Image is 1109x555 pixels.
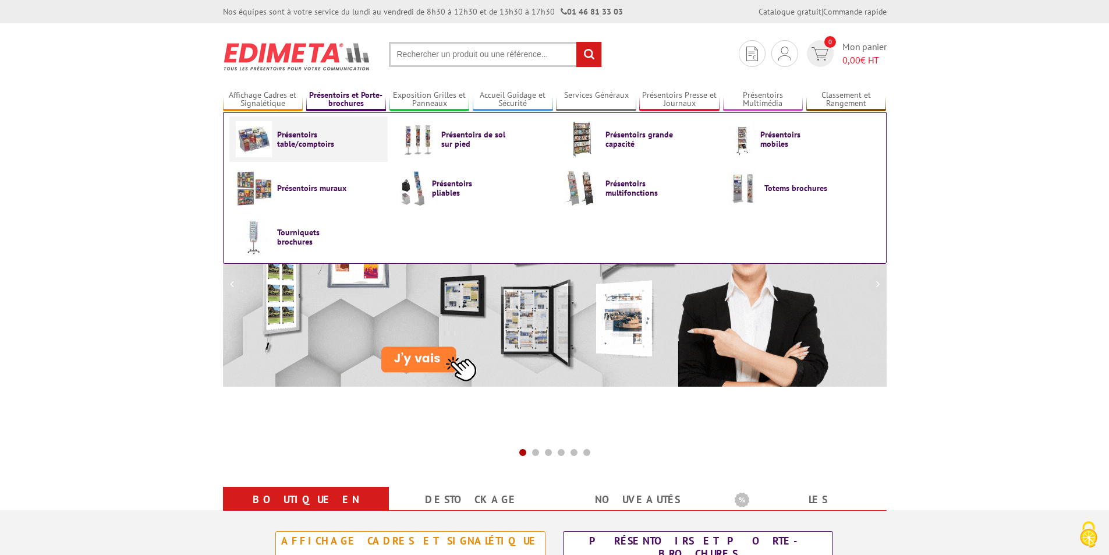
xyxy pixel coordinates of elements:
[842,40,887,67] span: Mon panier
[576,42,601,67] input: rechercher
[389,42,602,67] input: Rechercher un produit ou une référence...
[564,121,600,157] img: Présentoirs grande capacité
[605,130,675,149] span: Présentoirs grande capacité
[746,47,758,61] img: devis rapide
[728,170,759,206] img: Totems brochures
[237,489,375,531] a: Boutique en ligne
[279,535,542,547] div: Affichage Cadres et Signalétique
[728,121,874,157] a: Présentoirs mobiles
[823,6,887,17] a: Commande rapide
[432,179,502,197] span: Présentoirs pliables
[277,130,347,149] span: Présentoirs table/comptoirs
[277,183,347,193] span: Présentoirs muraux
[236,219,272,255] img: Tourniquets brochures
[764,183,834,193] span: Totems brochures
[760,130,830,149] span: Présentoirs mobiles
[236,170,381,206] a: Présentoirs muraux
[778,47,791,61] img: devis rapide
[564,170,600,206] img: Présentoirs multifonctions
[306,90,387,109] a: Présentoirs et Porte-brochures
[605,179,675,197] span: Présentoirs multifonctions
[735,489,880,512] b: Les promotions
[561,6,623,17] strong: 01 46 81 33 03
[236,170,272,206] img: Présentoirs muraux
[400,121,436,157] img: Présentoirs de sol sur pied
[728,121,755,157] img: Présentoirs mobiles
[759,6,887,17] div: |
[403,489,541,510] a: Destockage
[400,170,545,206] a: Présentoirs pliables
[236,121,272,157] img: Présentoirs table/comptoirs
[556,90,636,109] a: Services Généraux
[824,36,836,48] span: 0
[236,121,381,157] a: Présentoirs table/comptoirs
[400,170,427,206] img: Présentoirs pliables
[223,35,371,78] img: Présentoir, panneau, stand - Edimeta - PLV, affichage, mobilier bureau, entreprise
[1074,520,1103,549] img: Cookies (fenêtre modale)
[389,90,470,109] a: Exposition Grilles et Panneaux
[564,170,710,206] a: Présentoirs multifonctions
[473,90,553,109] a: Accueil Guidage et Sécurité
[277,228,347,246] span: Tourniquets brochures
[728,170,874,206] a: Totems brochures
[842,54,860,66] span: 0,00
[759,6,821,17] a: Catalogue gratuit
[564,121,710,157] a: Présentoirs grande capacité
[223,6,623,17] div: Nos équipes sont à votre service du lundi au vendredi de 8h30 à 12h30 et de 13h30 à 17h30
[441,130,511,149] span: Présentoirs de sol sur pied
[842,54,887,67] span: € HT
[400,121,545,157] a: Présentoirs de sol sur pied
[569,489,707,510] a: nouveautés
[735,489,873,531] a: Les promotions
[804,40,887,67] a: devis rapide 0 Mon panier 0,00€ HT
[1068,515,1109,555] button: Cookies (fenêtre modale)
[723,90,803,109] a: Présentoirs Multimédia
[223,90,303,109] a: Affichage Cadres et Signalétique
[236,219,381,255] a: Tourniquets brochures
[639,90,720,109] a: Présentoirs Presse et Journaux
[806,90,887,109] a: Classement et Rangement
[812,47,828,61] img: devis rapide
